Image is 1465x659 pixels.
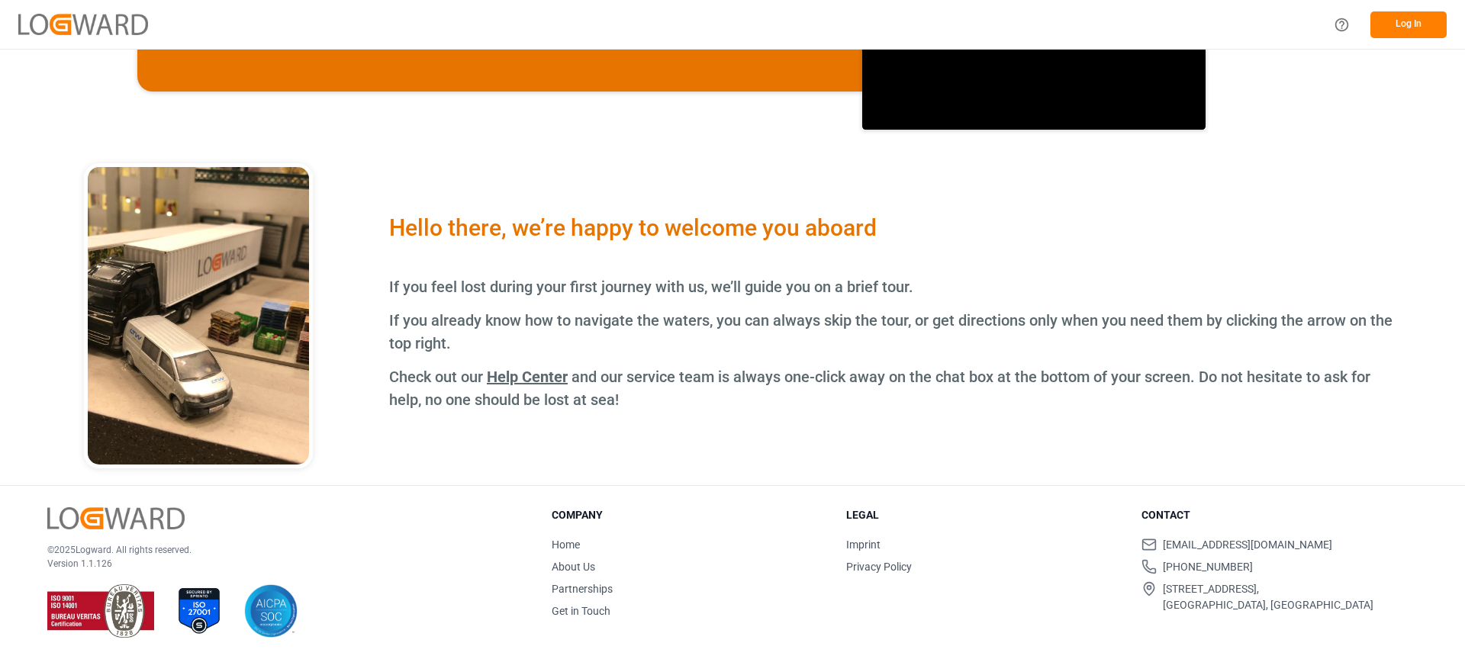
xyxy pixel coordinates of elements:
[1163,537,1332,553] span: [EMAIL_ADDRESS][DOMAIN_NAME]
[389,275,1396,298] p: If you feel lost during your first journey with us, we’ll guide you on a brief tour.
[846,507,1122,523] h3: Legal
[244,584,298,638] img: AICPA SOC
[552,538,580,551] a: Home
[846,538,881,551] a: Imprint
[487,368,568,386] a: Help Center
[846,561,912,573] a: Privacy Policy
[1163,559,1253,575] span: [PHONE_NUMBER]
[552,583,613,595] a: Partnerships
[47,584,154,638] img: ISO 9001 & ISO 14001 Certification
[18,14,148,34] img: Logward_new_orange.png
[1163,581,1373,613] span: [STREET_ADDRESS], [GEOGRAPHIC_DATA], [GEOGRAPHIC_DATA]
[1325,8,1359,42] button: Help Center
[552,605,610,617] a: Get in Touch
[552,561,595,573] a: About Us
[389,211,1396,245] div: Hello there, we’re happy to welcome you aboard
[389,365,1396,411] p: Check out our and our service team is always one-click away on the chat box at the bottom of your...
[1370,11,1447,38] button: Log In
[172,584,226,638] img: ISO 27001 Certification
[552,507,828,523] h3: Company
[47,507,185,529] img: Logward Logo
[389,309,1396,355] p: If you already know how to navigate the waters, you can always skip the tour, or get directions o...
[47,543,514,557] p: © 2025 Logward. All rights reserved.
[1141,507,1418,523] h3: Contact
[47,557,514,571] p: Version 1.1.126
